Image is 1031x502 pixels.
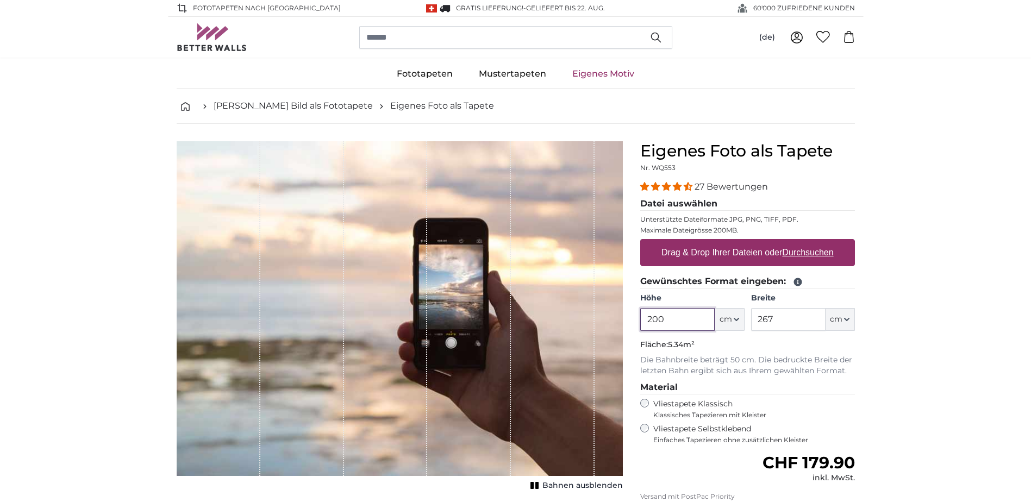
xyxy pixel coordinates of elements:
[640,293,744,304] label: Höhe
[640,492,855,501] p: Versand mit PostPac Priority
[751,28,784,47] button: (de)
[559,60,647,88] a: Eigenes Motiv
[523,4,605,12] span: -
[695,181,768,192] span: 27 Bewertungen
[825,308,854,331] button: cm
[640,340,855,350] p: Fläche:
[657,242,838,263] label: Drag & Drop Ihrer Dateien oder
[653,436,855,444] span: Einfaches Tapezieren ohne zusätzlichen Kleister
[426,4,437,12] img: Schweiz
[640,164,676,172] span: Nr. WQ553
[527,478,623,493] button: Bahnen ausblenden
[640,141,855,161] h1: Eigenes Foto als Tapete
[762,453,854,473] span: CHF 179.90
[782,248,833,257] u: Durchsuchen
[653,424,855,444] label: Vliestapete Selbstklebend
[640,355,855,376] p: Die Bahnbreite beträgt 50 cm. Die bedruckte Breite der letzten Bahn ergibt sich aus Ihrem gewählt...
[640,197,855,211] legend: Datei auswählen
[719,314,732,325] span: cm
[390,99,494,112] a: Eigenes Foto als Tapete
[762,473,854,484] div: inkl. MwSt.
[526,4,605,12] span: Geliefert bis 22. Aug.
[214,99,373,112] a: [PERSON_NAME] Bild als Fototapete
[640,181,695,192] span: 4.41 stars
[715,308,744,331] button: cm
[640,381,855,394] legend: Material
[177,141,623,493] div: 1 of 1
[653,411,846,419] span: Klassisches Tapezieren mit Kleister
[466,60,559,88] a: Mustertapeten
[542,480,623,491] span: Bahnen ausblenden
[751,293,854,304] label: Breite
[193,3,341,13] span: Fototapeten nach [GEOGRAPHIC_DATA]
[384,60,466,88] a: Fototapeten
[640,226,855,235] p: Maximale Dateigrösse 200MB.
[640,215,855,224] p: Unterstützte Dateiformate JPG, PNG, TIFF, PDF.
[177,89,855,124] nav: breadcrumbs
[829,314,842,325] span: cm
[640,275,855,288] legend: Gewünschtes Format eingeben:
[668,340,695,349] span: 5.34m²
[653,399,846,419] label: Vliestapete Klassisch
[456,4,523,12] span: GRATIS Lieferung!
[177,23,247,51] img: Betterwalls
[753,3,855,13] span: 60'000 ZUFRIEDENE KUNDEN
